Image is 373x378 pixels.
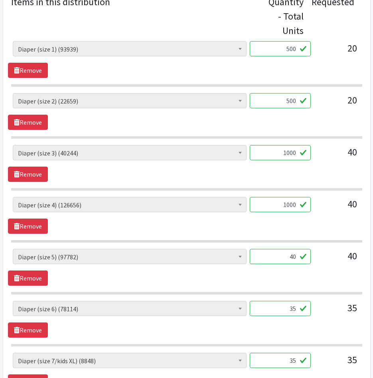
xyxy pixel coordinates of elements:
div: 35 [317,301,357,322]
div: 40 [317,197,357,219]
span: Diaper (size 1) (93939) [18,44,241,55]
a: Remove [8,219,48,234]
span: Diaper (size 2) (22659) [18,95,241,107]
input: Quantity [250,249,311,264]
span: Diaper (size 1) (93939) [13,41,247,56]
span: Diaper (size 2) (22659) [13,93,247,108]
a: Remove [8,115,48,130]
span: Diaper (size 6) (78114) [13,301,247,316]
a: Remove [8,167,48,182]
a: Remove [8,63,48,78]
span: Diaper (size 3) (40244) [13,145,247,160]
input: Quantity [250,93,311,108]
div: 35 [317,353,357,374]
input: Quantity [250,197,311,212]
input: Quantity [250,353,311,368]
input: Quantity [250,301,311,316]
span: Diaper (size 5) (97782) [18,251,241,263]
span: Diaper (size 4) (126656) [13,197,247,212]
div: 20 [317,93,357,115]
span: Diaper (size 7/kids XL) (8848) [13,353,247,368]
a: Remove [8,322,48,338]
input: Quantity [250,145,311,160]
div: 20 [317,41,357,63]
span: Diaper (size 4) (126656) [18,199,241,211]
div: 40 [317,145,357,167]
span: Diaper (size 7/kids XL) (8848) [18,355,241,366]
a: Remove [8,271,48,286]
span: Diaper (size 3) (40244) [18,147,241,159]
span: Diaper (size 5) (97782) [13,249,247,264]
input: Quantity [250,41,311,56]
span: Diaper (size 6) (78114) [18,303,241,314]
div: 40 [317,249,357,271]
